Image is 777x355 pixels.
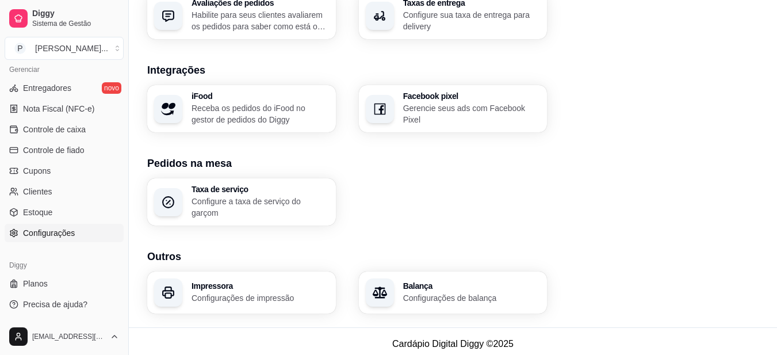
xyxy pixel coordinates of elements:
[35,43,108,54] div: [PERSON_NAME] ...
[5,60,124,79] div: Gerenciar
[192,185,329,193] h3: Taxa de serviço
[147,178,336,226] button: Taxa de serviçoConfigure a taxa de serviço do garçom
[23,82,71,94] span: Entregadores
[359,272,548,314] button: BalançaConfigurações de balança
[5,120,124,139] a: Controle de caixa
[5,141,124,159] a: Controle de fiado
[192,92,329,100] h3: iFood
[23,186,52,197] span: Clientes
[147,62,759,78] h3: Integrações
[32,332,105,341] span: [EMAIL_ADDRESS][DOMAIN_NAME]
[32,19,119,28] span: Sistema de Gestão
[23,103,94,114] span: Nota Fiscal (NFC-e)
[403,102,541,125] p: Gerencie seus ads com Facebook Pixel
[23,207,52,218] span: Estoque
[147,249,759,265] h3: Outros
[23,124,86,135] span: Controle de caixa
[147,155,759,171] h3: Pedidos na mesa
[403,9,541,32] p: Configure sua taxa de entrega para delivery
[5,182,124,201] a: Clientes
[14,43,26,54] span: P
[5,5,124,32] a: DiggySistema de Gestão
[192,196,329,219] p: Configure a taxa de serviço do garçom
[5,274,124,293] a: Planos
[147,85,336,132] button: iFoodReceba os pedidos do iFood no gestor de pedidos do Diggy
[192,292,329,304] p: Configurações de impressão
[5,100,124,118] a: Nota Fiscal (NFC-e)
[32,9,119,19] span: Diggy
[23,165,51,177] span: Cupons
[403,92,541,100] h3: Facebook pixel
[192,102,329,125] p: Receba os pedidos do iFood no gestor de pedidos do Diggy
[5,256,124,274] div: Diggy
[23,278,48,289] span: Planos
[359,85,548,132] button: Facebook pixelGerencie seus ads com Facebook Pixel
[23,299,87,310] span: Precisa de ajuda?
[147,272,336,314] button: ImpressoraConfigurações de impressão
[5,323,124,350] button: [EMAIL_ADDRESS][DOMAIN_NAME]
[23,227,75,239] span: Configurações
[5,37,124,60] button: Select a team
[5,79,124,97] a: Entregadoresnovo
[192,9,329,32] p: Habilite para seus clientes avaliarem os pedidos para saber como está o feedback da sua loja
[403,282,541,290] h3: Balança
[403,292,541,304] p: Configurações de balança
[5,295,124,314] a: Precisa de ajuda?
[192,282,329,290] h3: Impressora
[23,144,85,156] span: Controle de fiado
[5,162,124,180] a: Cupons
[5,203,124,222] a: Estoque
[5,224,124,242] a: Configurações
